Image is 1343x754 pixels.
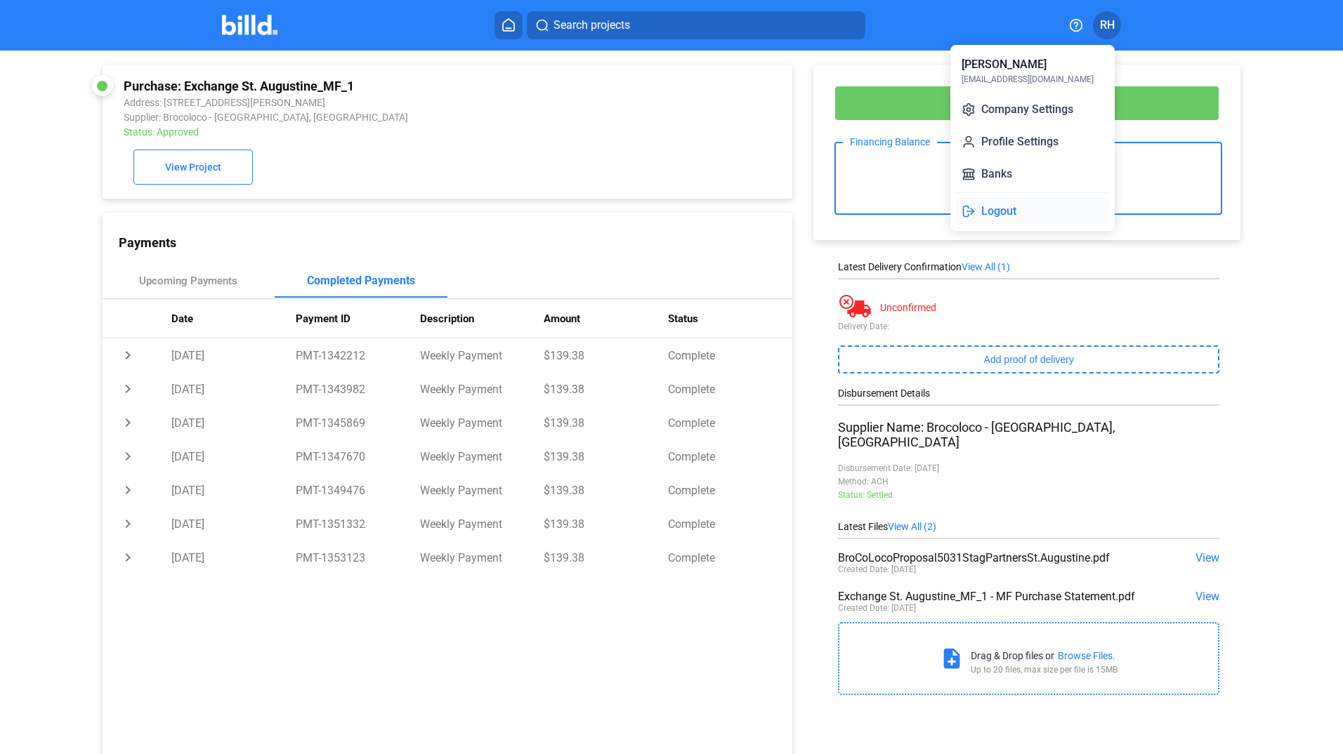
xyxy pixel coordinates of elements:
div: [PERSON_NAME] [962,56,1047,73]
button: Logout [956,197,1109,225]
button: Profile Settings [956,128,1109,156]
button: Banks [956,160,1109,188]
div: [EMAIL_ADDRESS][DOMAIN_NAME] [962,73,1094,86]
button: Company Settings [956,95,1109,124]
